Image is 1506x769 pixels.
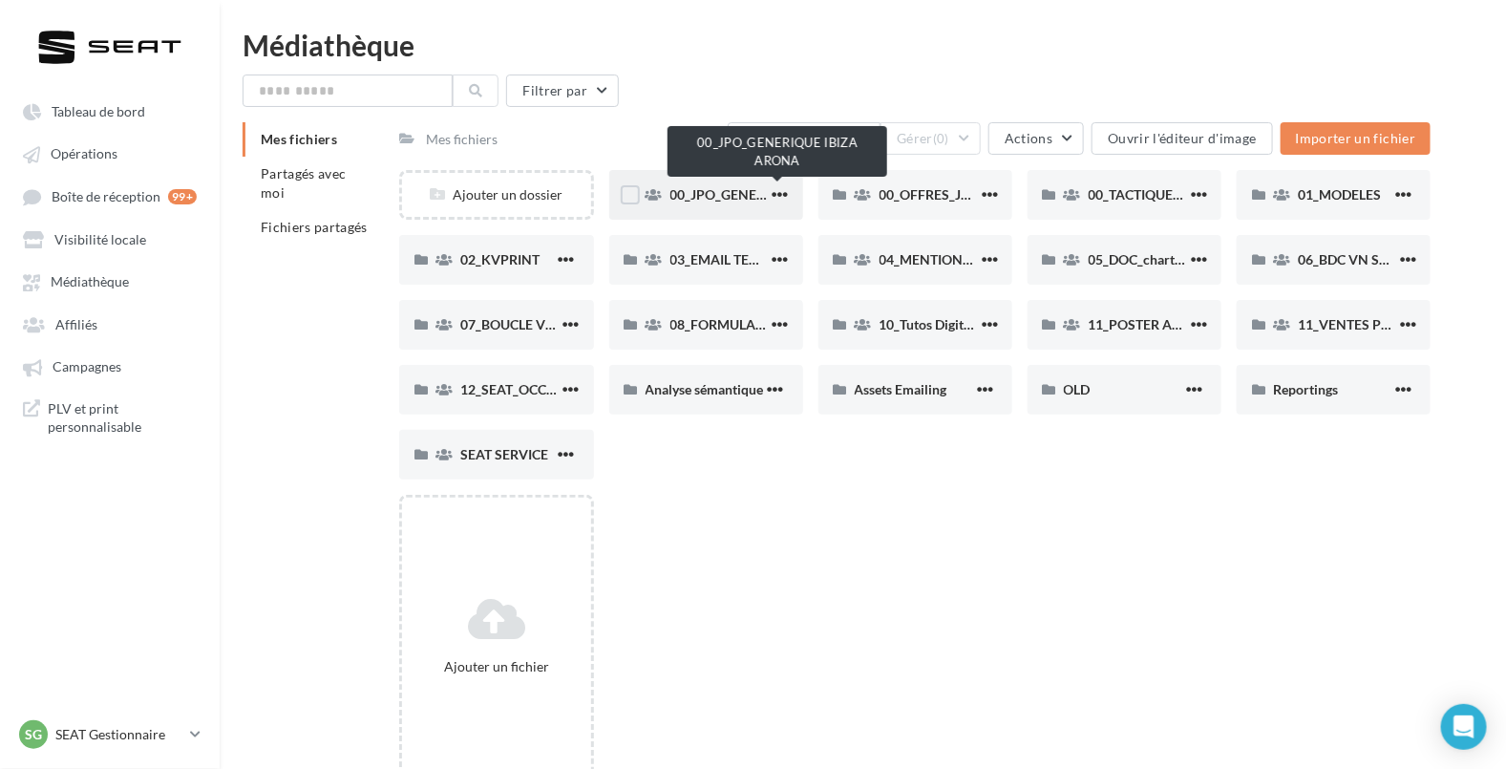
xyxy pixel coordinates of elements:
span: 12_SEAT_OCCASIONS_GARANTIES [460,381,676,397]
span: Reportings [1273,381,1338,397]
button: Gérer(0) [880,122,981,155]
span: Actions [1005,130,1052,146]
a: Médiathèque [11,264,208,298]
span: Assets Emailing [855,381,947,397]
p: SEAT Gestionnaire [55,725,182,744]
span: 00_OFFRES_JUILLET AOÛT [880,186,1044,203]
span: 08_FORMULAIRE DE DEMANDE CRÉATIVE [670,316,931,332]
div: 00_JPO_GENERIQUE IBIZA ARONA [668,126,887,177]
span: 11_VENTES PRIVÉES SEAT [1298,316,1460,332]
span: 01_MODELES [1298,186,1381,203]
span: 06_BDC VN SEAT [1298,251,1403,267]
button: Ouvrir l'éditeur d'image [1092,122,1272,155]
span: Analyse sémantique [646,381,764,397]
div: Mes fichiers [426,130,498,149]
a: Opérations [11,136,208,170]
span: SEAT SERVICE [460,446,548,462]
span: 00_TACTIQUE_JUILLET AOÛT [1089,186,1267,203]
a: Affiliés [11,307,208,341]
span: 00_JPO_GENERIQUE IBIZA ARONA [670,186,886,203]
span: Affiliés [55,316,97,332]
a: Tableau de bord [11,94,208,128]
a: PLV et print personnalisable [11,392,208,444]
span: Tableau de bord [52,103,145,119]
div: Open Intercom Messenger [1441,704,1487,750]
span: SG [25,725,42,744]
span: Partagés avec moi [261,165,347,201]
div: Ajouter un fichier [410,657,583,676]
span: Médiathèque [51,274,129,290]
a: Visibilité locale [11,222,208,256]
span: Boîte de réception [52,188,160,204]
span: 11_POSTER ADEME SEAT [1089,316,1244,332]
button: Tout sélectionner [728,122,880,155]
div: Médiathèque [243,31,1483,59]
span: OLD [1064,381,1091,397]
span: Importer un fichier [1296,130,1416,146]
span: Fichiers partagés [261,219,368,235]
a: Boîte de réception 99+ [11,179,208,214]
button: Actions [988,122,1084,155]
button: Importer un fichier [1281,122,1432,155]
div: 99+ [168,189,197,204]
button: Filtrer par [506,75,619,107]
span: Campagnes [53,359,121,375]
span: 05_DOC_charte graphique + Guidelines [1089,251,1322,267]
span: 03_EMAIL TEMPLATE SEAT [670,251,836,267]
span: 10_Tutos Digitaleo [880,316,989,332]
span: Visibilité locale [54,231,146,247]
div: Ajouter un dossier [402,185,590,204]
span: 07_BOUCLE VIDEO ECRAN SHOWROOM [460,316,712,332]
a: Campagnes [11,349,208,383]
span: Opérations [51,146,117,162]
span: Mes fichiers [261,131,337,147]
span: 04_MENTIONS LEGALES OFFRES PRESSE [880,251,1133,267]
a: SG SEAT Gestionnaire [15,716,204,753]
span: (0) [933,131,949,146]
span: PLV et print personnalisable [48,399,197,437]
span: 02_KVPRINT [460,251,540,267]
